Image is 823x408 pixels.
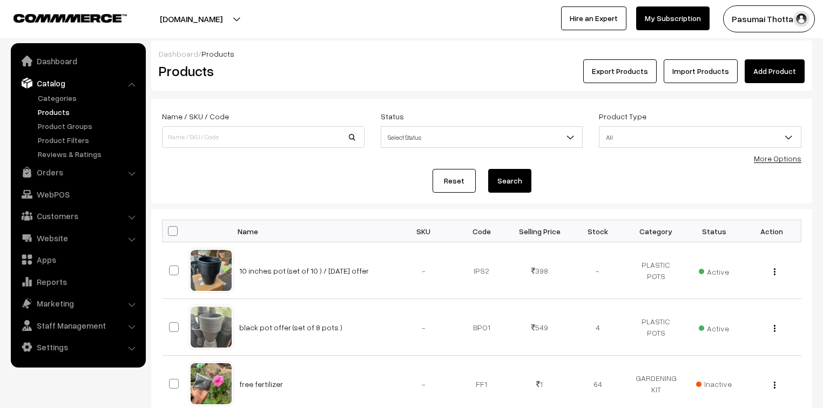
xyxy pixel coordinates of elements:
a: Dashboard [14,51,142,71]
th: Code [453,220,511,242]
a: Orders [14,162,142,182]
label: Name / SKU / Code [162,111,229,122]
td: 549 [511,299,569,356]
span: All [599,128,801,147]
a: Apps [14,250,142,269]
a: free fertilizer [239,379,283,389]
label: Product Type [599,111,646,122]
td: 398 [511,242,569,299]
a: Hire an Expert [561,6,626,30]
a: WebPOS [14,185,142,204]
h2: Products [159,63,363,79]
img: Menu [774,268,775,275]
td: - [395,299,453,356]
a: Products [35,106,142,118]
span: Select Status [381,126,583,148]
button: [DOMAIN_NAME] [122,5,260,32]
label: Status [381,111,404,122]
a: Dashboard [159,49,198,58]
th: Category [627,220,685,242]
a: 10 inches pot (set of 10 ) / [DATE] offer [239,266,369,275]
th: Action [743,220,801,242]
span: Products [201,49,234,58]
td: PLASTIC POTS [627,242,685,299]
img: user [793,11,809,27]
td: PLASTIC POTS [627,299,685,356]
span: Select Status [381,128,583,147]
span: Active [699,320,729,334]
img: Menu [774,325,775,332]
a: Marketing [14,294,142,313]
th: Selling Price [511,220,569,242]
a: My Subscription [636,6,710,30]
img: Menu [774,382,775,389]
a: Categories [35,92,142,104]
th: Status [685,220,743,242]
input: Name / SKU / Code [162,126,365,148]
th: Stock [569,220,627,242]
td: 4 [569,299,627,356]
span: Active [699,263,729,277]
td: IPS2 [453,242,511,299]
button: Pasumai Thotta… [723,5,815,32]
a: Settings [14,337,142,357]
a: Import Products [664,59,738,83]
button: Export Products [583,59,657,83]
button: Search [488,169,531,193]
a: More Options [754,154,801,163]
a: Product Filters [35,134,142,146]
a: Reviews & Ratings [35,148,142,160]
a: Customers [14,206,142,226]
a: Catalog [14,73,142,93]
span: Inactive [696,378,732,390]
a: COMMMERCE [14,11,108,24]
a: Website [14,228,142,248]
span: All [599,126,801,148]
a: Product Groups [35,120,142,132]
td: - [395,242,453,299]
a: Staff Management [14,316,142,335]
th: Name [233,220,395,242]
img: COMMMERCE [14,14,127,22]
a: Reset [433,169,476,193]
th: SKU [395,220,453,242]
a: black pot offer (set of 8 pots ) [239,323,342,332]
div: / [159,48,805,59]
td: - [569,242,627,299]
a: Add Product [745,59,805,83]
a: Reports [14,272,142,291]
td: BPO1 [453,299,511,356]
